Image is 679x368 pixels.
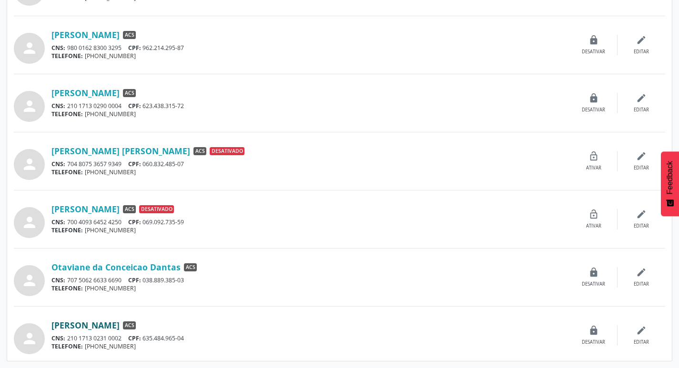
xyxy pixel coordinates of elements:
[51,284,570,292] div: [PHONE_NUMBER]
[666,161,674,194] span: Feedback
[634,49,649,55] div: Editar
[582,49,605,55] div: Desativar
[21,40,38,57] i: person
[51,88,120,98] a: [PERSON_NAME]
[582,281,605,288] div: Desativar
[634,339,649,346] div: Editar
[636,35,647,45] i: edit
[634,223,649,229] div: Editar
[51,218,65,226] span: CNS:
[588,151,599,161] i: lock_open
[184,263,197,272] span: ACS
[588,325,599,336] i: lock
[51,342,83,350] span: TELEFONE:
[636,209,647,219] i: edit
[128,44,141,52] span: CPF:
[51,334,65,342] span: CNS:
[636,93,647,103] i: edit
[51,102,65,110] span: CNS:
[123,89,136,98] span: ACS
[21,214,38,231] i: person
[128,160,141,168] span: CPF:
[586,223,601,229] div: Ativar
[634,107,649,113] div: Editar
[51,52,570,60] div: [PHONE_NUMBER]
[51,110,570,118] div: [PHONE_NUMBER]
[139,205,174,214] span: Desativado
[51,30,120,40] a: [PERSON_NAME]
[128,334,141,342] span: CPF:
[582,339,605,346] div: Desativar
[661,151,679,216] button: Feedback - Mostrar pesquisa
[51,168,83,176] span: TELEFONE:
[123,321,136,330] span: ACS
[51,342,570,350] div: [PHONE_NUMBER]
[636,151,647,161] i: edit
[51,276,570,284] div: 707 5062 6633 6690 038.889.385-03
[210,147,244,156] span: Desativado
[51,168,570,176] div: [PHONE_NUMBER]
[51,204,120,214] a: [PERSON_NAME]
[588,35,599,45] i: lock
[588,267,599,278] i: lock
[634,165,649,171] div: Editar
[636,325,647,336] i: edit
[51,146,190,156] a: [PERSON_NAME] [PERSON_NAME]
[21,156,38,173] i: person
[51,284,83,292] span: TELEFONE:
[51,44,65,52] span: CNS:
[636,267,647,278] i: edit
[21,272,38,289] i: person
[128,102,141,110] span: CPF:
[588,209,599,219] i: lock_open
[634,281,649,288] div: Editar
[51,44,570,52] div: 980 0162 8300 3295 962.214.295-87
[51,226,83,234] span: TELEFONE:
[123,205,136,214] span: ACS
[51,160,570,168] div: 704 8075 3657 9349 060.832.485-07
[51,320,120,330] a: [PERSON_NAME]
[51,276,65,284] span: CNS:
[586,165,601,171] div: Ativar
[51,110,83,118] span: TELEFONE:
[193,147,206,156] span: ACS
[51,102,570,110] div: 210 1713 0290 0004 623.438.315-72
[128,276,141,284] span: CPF:
[51,226,570,234] div: [PHONE_NUMBER]
[588,93,599,103] i: lock
[51,160,65,168] span: CNS:
[123,31,136,40] span: ACS
[51,52,83,60] span: TELEFONE:
[582,107,605,113] div: Desativar
[128,218,141,226] span: CPF:
[51,334,570,342] div: 210 1713 0231 0002 635.484.965-04
[51,262,181,272] a: Otaviane da Conceicao Dantas
[21,98,38,115] i: person
[51,218,570,226] div: 700 4093 6452 4250 069.092.735-59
